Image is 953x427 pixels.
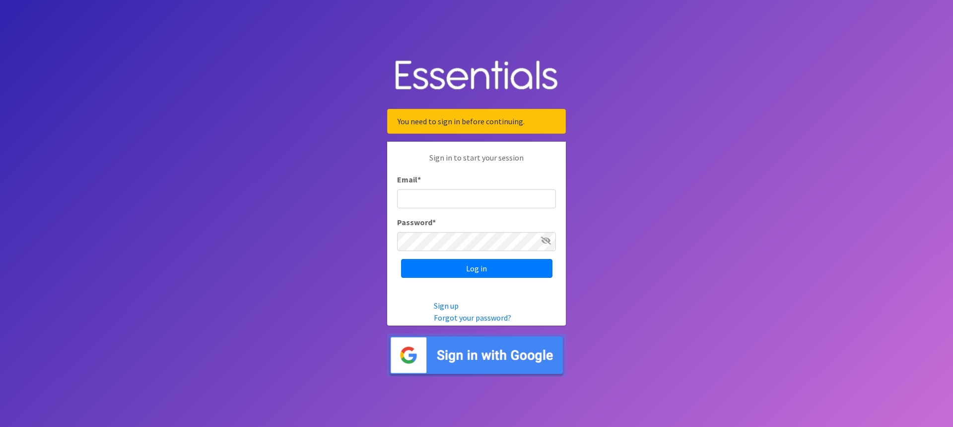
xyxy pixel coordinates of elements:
[387,109,566,134] div: You need to sign in before continuing.
[401,259,552,278] input: Log in
[432,217,436,227] abbr: required
[397,173,421,185] label: Email
[387,50,566,101] img: Human Essentials
[434,301,459,311] a: Sign up
[387,334,566,377] img: Sign in with Google
[434,313,511,323] a: Forgot your password?
[397,216,436,228] label: Password
[397,152,556,173] p: Sign in to start your session
[417,174,421,184] abbr: required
